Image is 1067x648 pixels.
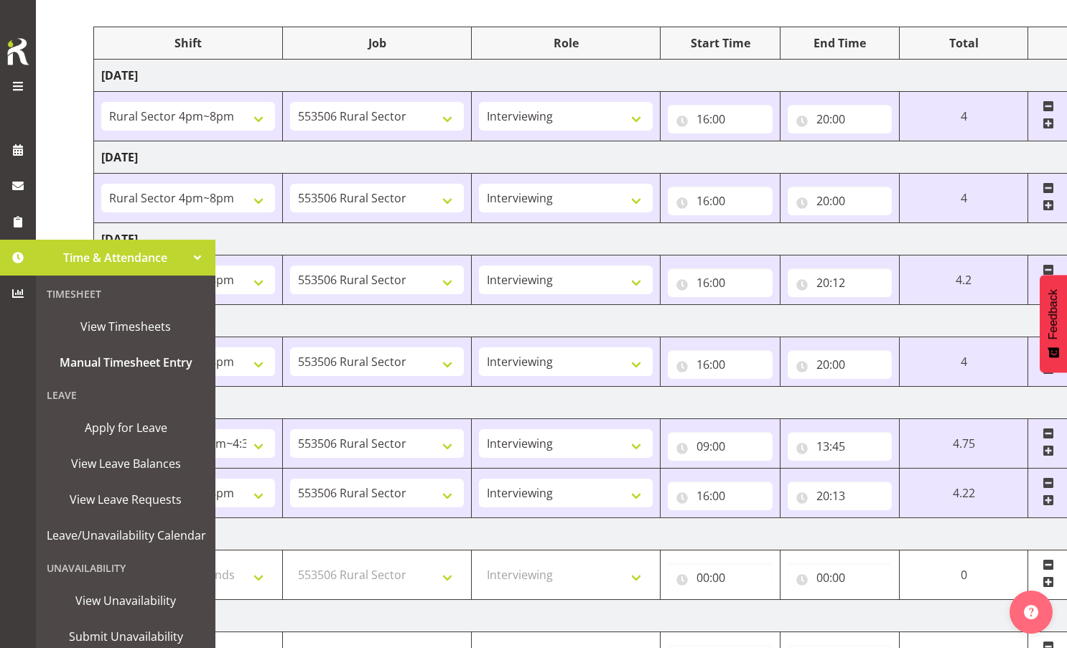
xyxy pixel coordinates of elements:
[668,34,773,52] div: Start Time
[479,34,653,52] div: Role
[39,553,212,583] div: Unavailability
[1047,289,1060,339] span: Feedback
[788,432,893,461] input: Click to select...
[668,350,773,379] input: Click to select...
[907,34,1020,52] div: Total
[47,453,205,474] span: View Leave Balances
[900,255,1028,305] td: 4.2
[668,268,773,297] input: Click to select...
[900,92,1028,141] td: 4
[39,344,212,380] a: Manual Timesheet Entry
[788,350,893,379] input: Click to select...
[1024,605,1038,619] img: help-xxl-2.png
[39,279,212,309] div: Timesheet
[47,590,205,611] span: View Unavailability
[900,419,1028,469] td: 4.75
[788,268,893,297] input: Click to select...
[788,482,893,510] input: Click to select...
[36,240,215,276] a: Time & Attendance
[668,563,773,592] input: Click to select...
[900,174,1028,223] td: 4
[1040,275,1067,372] button: Feedback - Show survey
[668,482,773,510] input: Click to select...
[668,432,773,461] input: Click to select...
[47,352,205,373] span: Manual Timesheet Entry
[39,380,212,410] div: Leave
[788,563,893,592] input: Click to select...
[101,34,275,52] div: Shift
[47,626,205,647] span: Submit Unavailability
[39,583,212,619] a: View Unavailability
[39,410,212,446] a: Apply for Leave
[39,517,212,553] a: Leave/Unavailability Calendar
[47,417,205,438] span: Apply for Leave
[900,337,1028,387] td: 4
[43,247,187,268] span: Time & Attendance
[668,105,773,133] input: Click to select...
[290,34,464,52] div: Job
[900,550,1028,600] td: 0
[788,187,893,215] input: Click to select...
[788,105,893,133] input: Click to select...
[39,482,212,517] a: View Leave Requests
[47,525,206,546] span: Leave/Unavailability Calendar
[4,36,32,67] img: Rosterit icon logo
[39,446,212,482] a: View Leave Balances
[47,316,205,337] span: View Timesheets
[39,309,212,344] a: View Timesheets
[788,34,893,52] div: End Time
[668,187,773,215] input: Click to select...
[900,469,1028,518] td: 4.22
[47,489,205,510] span: View Leave Requests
